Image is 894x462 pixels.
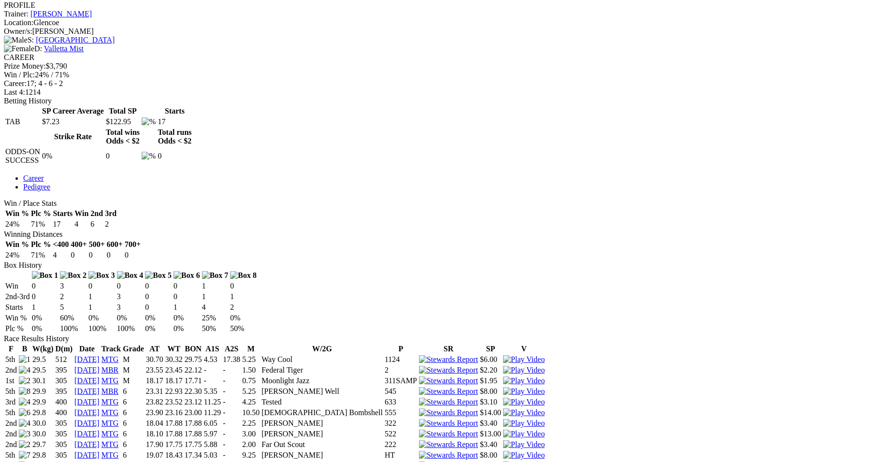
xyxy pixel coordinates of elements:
a: [DATE] [74,366,100,374]
img: Play Video [503,366,545,375]
td: 17.88 [165,429,183,439]
th: F [5,344,17,354]
td: 23.45 [165,365,183,375]
td: M [122,376,144,386]
td: 23.55 [145,365,164,375]
td: - [222,376,241,386]
th: AT [145,344,164,354]
td: 17.88 [184,429,202,439]
img: 4 [19,366,30,375]
a: Career [23,174,44,182]
td: Federal Tiger [261,365,383,375]
td: - [222,419,241,428]
th: BON [184,344,202,354]
a: MTG [101,419,119,427]
img: 7 [19,451,30,460]
td: 30.32 [165,355,183,364]
th: 600+ [106,240,123,249]
td: Way Cool [261,355,383,364]
td: 17 [157,117,192,127]
img: 1 [19,355,30,364]
td: 1 [88,292,115,302]
img: Play Video [503,451,545,460]
td: 0.75 [242,376,260,386]
td: 0 [105,147,140,165]
td: 100% [116,324,144,333]
td: 1st [5,376,17,386]
a: MTG [101,440,119,448]
td: $7.23 [42,117,104,127]
td: 5.35 [203,387,221,396]
img: Box 8 [230,271,257,280]
a: Pedigree [23,183,50,191]
a: [DATE] [74,451,100,459]
td: 2.25 [242,419,260,428]
div: Box History [4,261,890,270]
td: 400 [55,408,73,418]
td: 0% [116,313,144,323]
img: Play Video [503,355,545,364]
td: Tested [261,397,383,407]
td: - [222,397,241,407]
td: 6 [122,397,144,407]
a: View replay [503,440,545,448]
th: Total runs Odds < $2 [157,128,192,146]
td: 4 [52,250,69,260]
td: 18.10 [145,429,164,439]
th: B [18,344,31,354]
td: 2 [230,303,257,312]
img: 2 [19,440,30,449]
td: 25% [202,313,229,323]
td: 23.90 [145,408,164,418]
img: Play Video [503,376,545,385]
td: 305 [55,429,73,439]
th: V [503,344,545,354]
img: Box 4 [117,271,144,280]
img: Box 2 [60,271,87,280]
td: Moonlight Jazz [261,376,383,386]
td: - [203,376,221,386]
td: 29.9 [32,387,54,396]
td: 0% [31,313,59,323]
img: Play Video [503,419,545,428]
a: Valletta Mist [44,44,84,53]
img: Box 5 [145,271,172,280]
td: 395 [55,365,73,375]
td: 17 [52,219,73,229]
td: 0 [31,292,59,302]
td: [DEMOGRAPHIC_DATA] Bombshell [261,408,383,418]
td: 5th [5,387,17,396]
td: 2nd [5,419,17,428]
td: 6 [122,408,144,418]
a: MTG [101,355,119,363]
td: $3.10 [479,397,502,407]
th: Plc % [30,240,51,249]
a: View replay [503,376,545,385]
div: PROFILE [4,1,890,10]
td: 23.16 [165,408,183,418]
td: 6 [90,219,103,229]
td: 17.88 [165,419,183,428]
td: 0 [144,292,172,302]
th: SR [418,344,478,354]
span: Location: [4,18,33,27]
td: 4.25 [242,397,260,407]
img: Play Video [503,387,545,396]
td: 100% [59,324,87,333]
img: Play Video [503,440,545,449]
a: View replay [503,366,545,374]
td: 311SAMP [384,376,418,386]
td: 0% [42,147,104,165]
span: Career: [4,79,27,87]
td: 3rd [5,397,17,407]
td: 11.29 [203,408,221,418]
td: 5.25 [242,355,260,364]
td: 5 [59,303,87,312]
td: 4 [202,303,229,312]
div: [PERSON_NAME] [4,27,890,36]
td: [PERSON_NAME] [261,419,383,428]
th: W/2G [261,344,383,354]
td: M [122,365,144,375]
td: 18.04 [145,419,164,428]
th: 3rd [104,209,117,218]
